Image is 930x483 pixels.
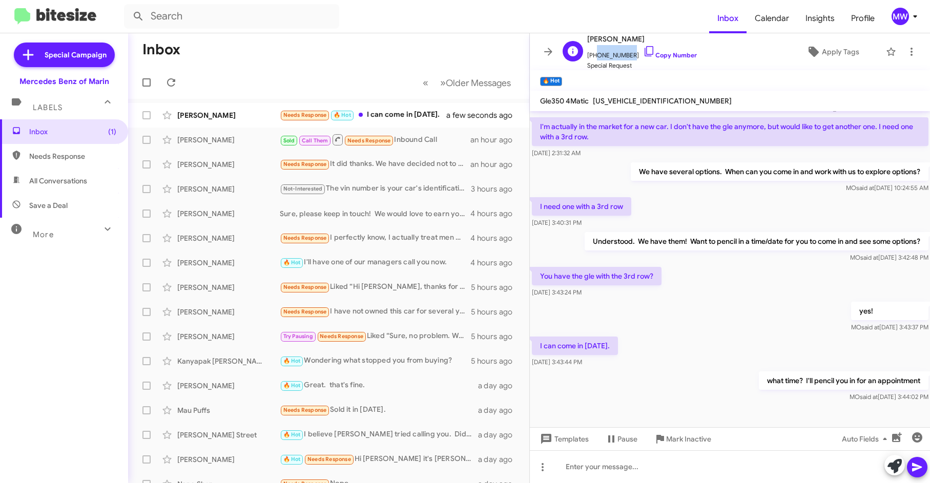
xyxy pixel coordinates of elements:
span: (1) [108,127,116,137]
div: a few seconds ago [460,110,521,120]
div: an hour ago [470,135,521,145]
span: Needs Response [283,308,327,315]
div: a day ago [478,381,521,391]
span: Try Pausing [283,333,313,340]
span: Profile [843,4,883,33]
span: 🔥 Hot [283,431,301,438]
button: Templates [530,430,597,448]
span: Gle350 4Matic [540,96,589,106]
span: Older Messages [446,77,511,89]
span: Needs Response [320,333,363,340]
p: Understood. We have them! Want to pencil in a time/date for you to come in and see some options? [584,232,928,250]
div: [PERSON_NAME] Street [177,430,280,440]
span: Templates [538,430,589,448]
p: I can come in [DATE]. [532,337,618,355]
span: [PERSON_NAME] [587,33,697,45]
p: I need one with a 3rd row [532,197,631,216]
div: Inbound Call [280,133,470,146]
div: a day ago [478,454,521,465]
span: [DATE] 3:43:44 PM [532,358,582,366]
span: [US_VEHICLE_IDENTIFICATION_NUMBER] [593,96,732,106]
div: Liked “Hi [PERSON_NAME], thanks for the details. We would be honored to earn your business. I am ... [280,281,471,293]
span: MO [DATE] 10:24:55 AM [845,184,928,192]
span: Labels [33,103,63,112]
input: Search [124,4,339,29]
div: [PERSON_NAME] [177,331,280,342]
p: You have the gle with the 3rd row? [532,267,662,285]
div: 4 hours ago [470,258,521,268]
div: [PERSON_NAME] [177,307,280,317]
div: I can come in [DATE]. [280,109,460,121]
span: Special Request [587,60,697,71]
span: 🔥 Hot [283,456,301,463]
button: Auto Fields [834,430,899,448]
span: said at [856,184,874,192]
span: « [423,76,428,89]
span: 🔥 Hot [334,112,351,118]
span: said at [859,393,877,401]
span: MO [DATE] 3:42:48 PM [850,254,928,261]
span: 🔥 Hot [283,382,301,389]
span: said at [861,323,879,331]
div: Mercedes Benz of Marin [19,76,109,87]
span: Needs Response [29,151,116,161]
div: 4 hours ago [470,233,521,243]
p: yes! [851,302,928,320]
h1: Inbox [142,41,180,58]
div: Kanyapak [PERSON_NAME] [177,356,280,366]
div: 5 hours ago [471,307,521,317]
span: Special Campaign [45,50,107,60]
span: 🔥 Hot [283,259,301,266]
button: Pause [597,430,646,448]
span: [DATE] 3:40:31 PM [532,219,582,226]
div: The vin number is your car's identification number! you can find it on the lower corner of the dr... [280,183,471,195]
div: I perfectly know, I actually treat men with ED at my clinic and that penis money is the money you... [280,232,470,244]
div: It did thanks. We have decided not to get a g-wagon and are moving toward a sprinter. [280,158,470,170]
span: Inbox [709,4,747,33]
div: Sold it in [DATE]. [280,404,478,416]
div: Wondering what stopped you from buying? [280,355,471,367]
p: I'm actually in the market for a new car. I don't have the gle anymore, but would like to get ano... [532,117,928,146]
div: I have not owned this car for several years now as it was a lemon and buyback was completed. May ... [280,306,471,318]
div: MW [892,8,909,25]
span: All Conversations [29,176,87,186]
div: [PERSON_NAME] [177,184,280,194]
div: [PERSON_NAME] [177,159,280,170]
div: 5 hours ago [471,356,521,366]
div: a day ago [478,405,521,415]
span: Pause [617,430,637,448]
button: MW [883,8,919,25]
span: Not-Interested [283,185,323,192]
span: Needs Response [283,112,327,118]
span: Needs Response [283,161,327,167]
p: We have several options. When can you come in and work with us to explore options? [630,162,928,181]
a: Insights [797,4,843,33]
span: MO [DATE] 3:44:02 PM [849,393,928,401]
p: what time? I'll pencil you in for an appointment [758,371,928,390]
div: Hi [PERSON_NAME] it's [PERSON_NAME], at Mercedes Benz of Marin. Good news - Our records show that... [280,453,478,465]
button: Next [434,72,517,93]
span: [DATE] 2:31:32 AM [532,149,581,157]
div: 4 hours ago [470,208,521,219]
nav: Page navigation example [417,72,517,93]
span: Needs Response [307,456,351,463]
span: Mark Inactive [666,430,711,448]
div: 3 hours ago [471,184,521,194]
div: [PERSON_NAME] [177,381,280,391]
span: [PHONE_NUMBER] [587,45,697,60]
span: » [440,76,446,89]
div: 5 hours ago [471,331,521,342]
div: [PERSON_NAME] [177,454,280,465]
a: Calendar [747,4,797,33]
span: Auto Fields [842,430,891,448]
small: 🔥 Hot [540,77,562,86]
span: MO [DATE] 3:43:37 PM [851,323,928,331]
div: [PERSON_NAME] [177,135,280,145]
div: [PERSON_NAME] [177,258,280,268]
div: [PERSON_NAME] [177,233,280,243]
button: Apply Tags [784,43,881,61]
div: Mau Puffs [177,405,280,415]
span: Inbox [29,127,116,137]
div: I believe [PERSON_NAME] tried calling you. Did you speak to him? [280,429,478,440]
